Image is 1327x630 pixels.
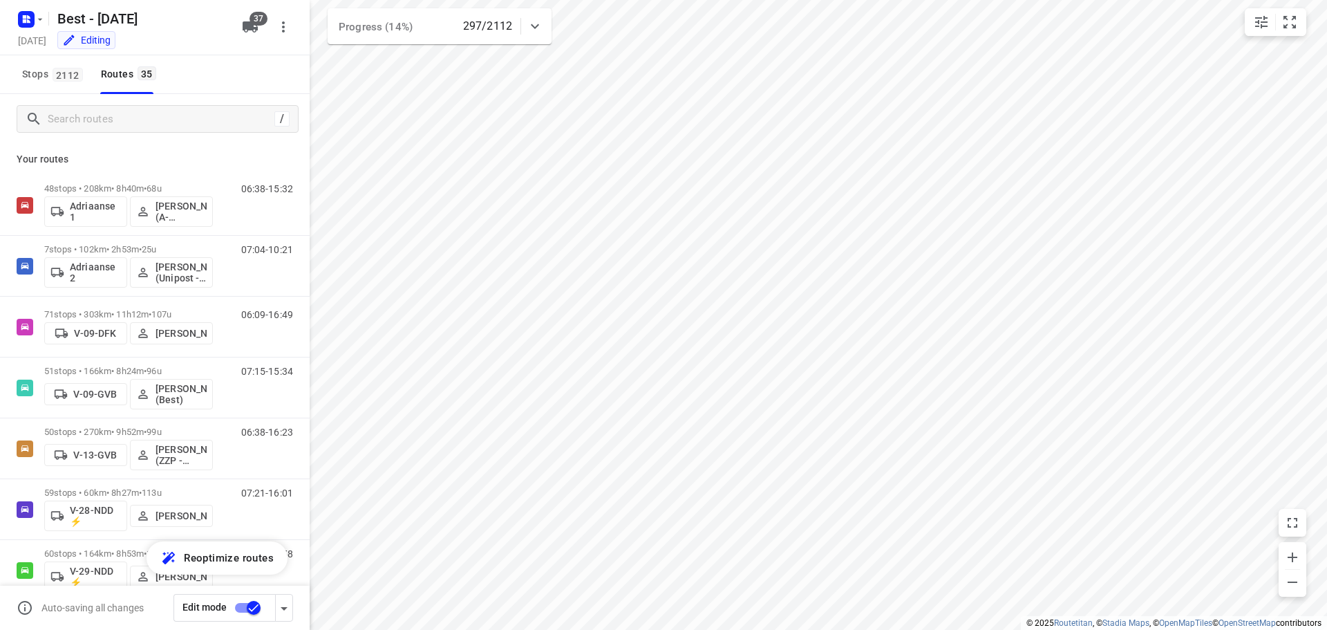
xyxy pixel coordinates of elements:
[62,33,111,47] div: You are currently in edit mode.
[182,602,227,613] span: Edit mode
[144,366,147,376] span: •
[130,505,213,527] button: [PERSON_NAME]
[241,366,293,377] p: 07:15-15:34
[52,8,231,30] h5: Rename
[44,366,213,376] p: 51 stops • 166km • 8h24m
[70,505,121,527] p: V-28-NDD ⚡
[1054,618,1093,628] a: Routetitan
[156,510,207,521] p: [PERSON_NAME]
[44,183,213,194] p: 48 stops • 208km • 8h40m
[44,244,213,254] p: 7 stops • 102km • 2h53m
[241,488,293,499] p: 07:21-16:01
[17,152,293,167] p: Your routes
[156,571,207,582] p: [PERSON_NAME]
[22,66,87,83] span: Stops
[139,488,142,498] span: •
[44,562,127,592] button: V-29-NDD ⚡
[156,328,207,339] p: [PERSON_NAME]
[147,427,161,437] span: 99u
[44,548,213,559] p: 60 stops • 164km • 8h53m
[339,21,413,33] span: Progress (14%)
[44,427,213,437] p: 50 stops • 270km • 9h52m
[44,322,127,344] button: V-09-DFK
[130,196,213,227] button: [PERSON_NAME] (A-flexibleservice - Best - ZZP)
[156,383,207,405] p: [PERSON_NAME] (Best)
[70,566,121,588] p: V-29-NDD ⚡
[44,257,127,288] button: Adriaanse 2
[1248,8,1275,36] button: Map settings
[70,201,121,223] p: Adriaanse 1
[1026,618,1321,628] li: © 2025 , © , © © contributors
[139,244,142,254] span: •
[270,13,297,41] button: More
[138,66,156,80] span: 35
[236,13,264,41] button: 37
[44,383,127,405] button: V-09-GVB
[151,309,171,319] span: 107u
[44,488,213,498] p: 59 stops • 60km • 8h27m
[41,602,144,613] p: Auto-saving all changes
[250,12,267,26] span: 37
[130,322,213,344] button: [PERSON_NAME]
[274,111,290,127] div: /
[101,66,160,83] div: Routes
[73,389,117,400] p: V-09-GVB
[1159,618,1212,628] a: OpenMapTiles
[142,488,162,498] span: 113u
[149,309,151,319] span: •
[130,440,213,470] button: [PERSON_NAME] (ZZP - Best)
[241,183,293,194] p: 06:38-15:32
[328,8,552,44] div: Progress (14%)297/2112
[142,244,156,254] span: 25u
[44,309,213,319] p: 71 stops • 303km • 11h12m
[12,33,52,48] h5: Project date
[73,450,117,461] p: V-13-GVB
[147,541,288,575] button: Reoptimize routes
[130,379,213,409] button: [PERSON_NAME] (Best)
[144,548,147,559] span: •
[74,328,116,339] p: V-09-DFK
[147,366,161,376] span: 96u
[44,444,127,466] button: V-13-GVB
[130,566,213,588] button: [PERSON_NAME]
[144,183,147,194] span: •
[1276,8,1304,36] button: Fit zoom
[147,548,167,559] span: 100u
[156,201,207,223] p: [PERSON_NAME] (A-flexibleservice - Best - ZZP)
[156,444,207,466] p: [PERSON_NAME] (ZZP - Best)
[1102,618,1149,628] a: Stadia Maps
[1245,8,1306,36] div: small contained button group
[44,196,127,227] button: Adriaanse 1
[241,309,293,320] p: 06:09-16:49
[44,501,127,531] button: V-28-NDD ⚡
[53,68,83,82] span: 2112
[463,18,512,35] p: 297/2112
[241,427,293,438] p: 06:38-16:23
[276,599,292,616] div: Driver app settings
[241,244,293,255] p: 07:04-10:21
[48,109,274,130] input: Search routes
[156,261,207,284] p: [PERSON_NAME] (Unipost - Best - ZZP)
[147,183,161,194] span: 68u
[130,257,213,288] button: [PERSON_NAME] (Unipost - Best - ZZP)
[144,427,147,437] span: •
[70,261,121,284] p: Adriaanse 2
[1218,618,1276,628] a: OpenStreetMap
[184,549,274,567] span: Reoptimize routes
